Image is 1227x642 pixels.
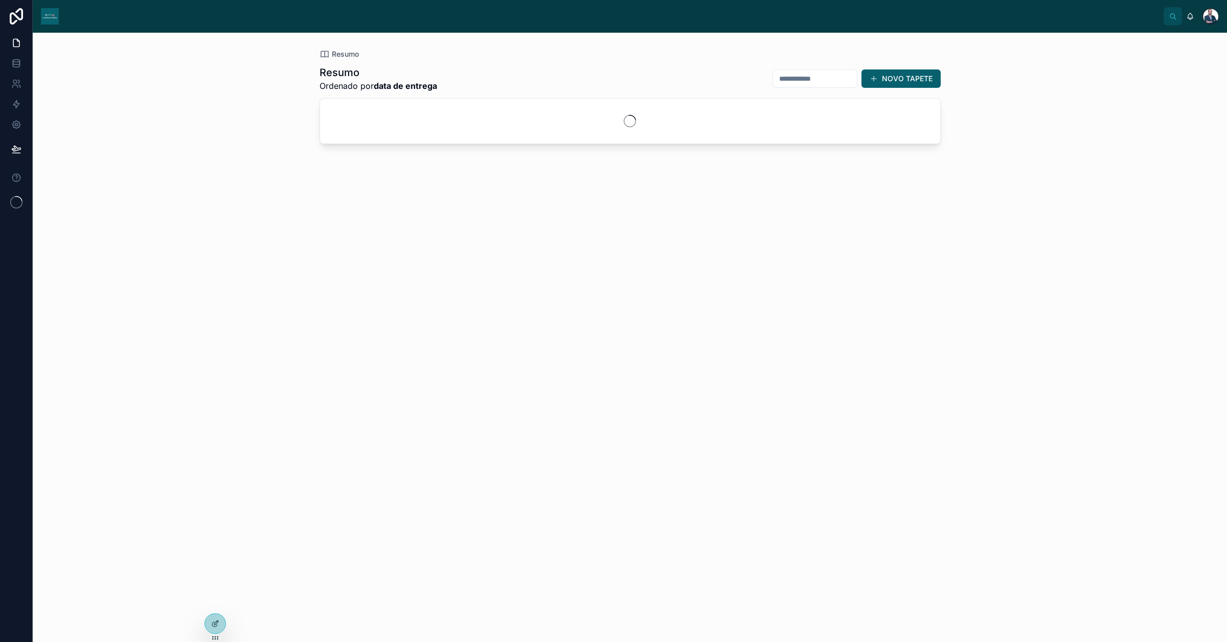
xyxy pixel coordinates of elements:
[374,81,437,91] strong: data de entrega
[320,80,437,92] span: Ordenado por
[67,14,1164,18] div: scrollable content
[41,8,59,25] img: App logo
[320,49,359,59] a: Resumo
[861,69,941,88] button: NOVO TAPETE
[332,49,359,59] span: Resumo
[320,65,437,80] h1: Resumo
